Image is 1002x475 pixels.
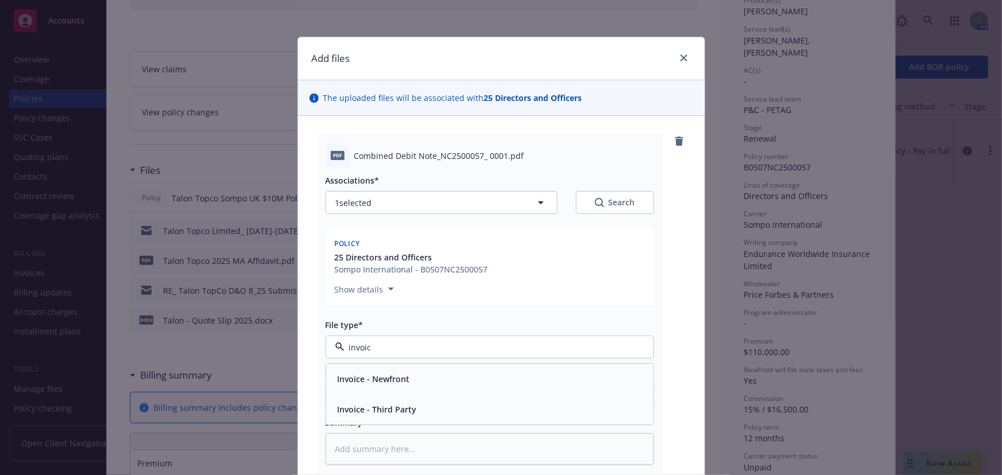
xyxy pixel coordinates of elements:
svg: Search [595,198,604,207]
button: Show details [330,282,399,296]
span: 1 selected [335,197,372,209]
button: 25 Directors and Officers [335,251,488,263]
span: 25 Directors and Officers [335,251,432,263]
button: 1selected [326,191,558,214]
span: Associations* [326,175,380,186]
button: SearchSearch [576,191,654,214]
div: Search [595,197,635,208]
span: Policy [335,239,360,248]
input: Filter by keyword [345,341,630,353]
span: File type* [326,320,363,330]
div: Sompo International - B0507NC2500057 [335,263,488,275]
